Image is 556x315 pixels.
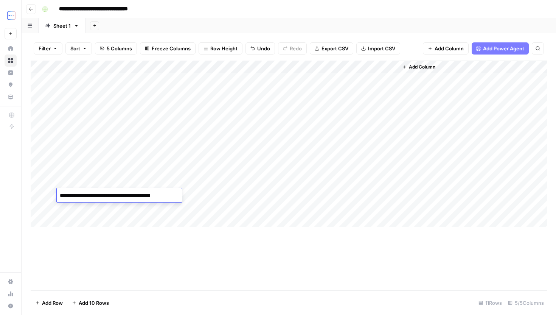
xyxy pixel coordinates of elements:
[399,62,438,72] button: Add Column
[70,45,80,52] span: Sort
[95,42,137,55] button: 5 Columns
[42,299,63,307] span: Add Row
[5,288,17,300] a: Usage
[31,297,67,309] button: Add Row
[199,42,242,55] button: Row Height
[210,45,238,52] span: Row Height
[5,55,17,67] a: Browse
[245,42,275,55] button: Undo
[5,300,17,312] button: Help + Support
[5,67,17,79] a: Insights
[310,42,353,55] button: Export CSV
[79,299,109,307] span: Add 10 Rows
[475,297,505,309] div: 11 Rows
[278,42,307,55] button: Redo
[5,276,17,288] a: Settings
[39,45,51,52] span: Filter
[5,6,17,25] button: Workspace: TripleDart
[321,45,348,52] span: Export CSV
[5,9,18,22] img: TripleDart Logo
[107,45,132,52] span: 5 Columns
[505,297,547,309] div: 5/5 Columns
[483,45,524,52] span: Add Power Agent
[5,79,17,91] a: Opportunities
[5,42,17,55] a: Home
[65,42,92,55] button: Sort
[368,45,395,52] span: Import CSV
[67,297,113,309] button: Add 10 Rows
[290,45,302,52] span: Redo
[53,22,71,30] div: Sheet 1
[5,91,17,103] a: Your Data
[34,42,62,55] button: Filter
[39,18,85,33] a: Sheet 1
[356,42,400,55] button: Import CSV
[152,45,191,52] span: Freeze Columns
[140,42,196,55] button: Freeze Columns
[472,42,529,55] button: Add Power Agent
[409,64,435,70] span: Add Column
[423,42,469,55] button: Add Column
[435,45,464,52] span: Add Column
[257,45,270,52] span: Undo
